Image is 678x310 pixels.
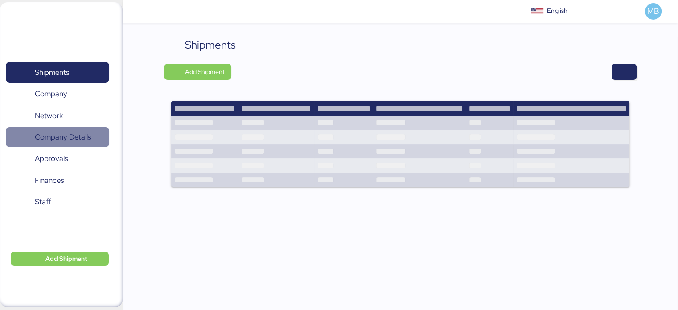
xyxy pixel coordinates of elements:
span: Finances [35,174,64,187]
div: English [547,6,567,16]
button: Add Shipment [11,252,109,266]
a: Company Details [6,127,109,148]
a: Company [6,84,109,104]
a: Network [6,105,109,126]
span: Shipments [35,66,69,79]
span: MB [647,5,659,17]
span: Approvals [35,152,68,165]
a: Staff [6,192,109,212]
span: Network [35,109,63,122]
span: Add Shipment [45,253,87,264]
button: Add Shipment [164,64,231,80]
a: Finances [6,170,109,191]
span: Company Details [35,131,91,144]
button: Menu [128,4,143,19]
span: Company [35,87,67,100]
div: Shipments [185,37,235,53]
a: Approvals [6,149,109,169]
a: Shipments [6,62,109,83]
span: Staff [35,195,51,208]
span: Add Shipment [185,66,224,77]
